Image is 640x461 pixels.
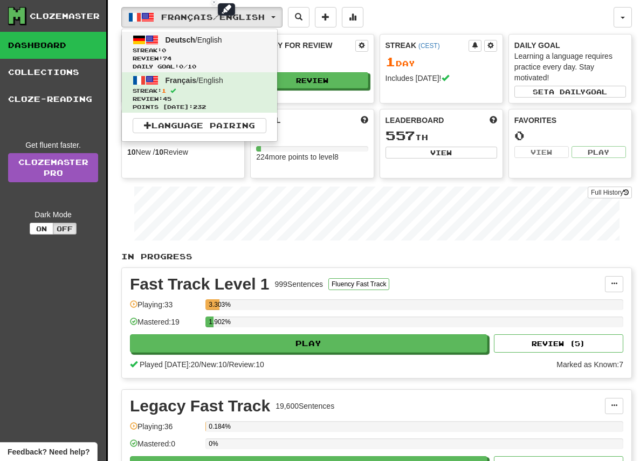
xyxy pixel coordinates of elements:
div: Fast Track Level 1 [130,276,270,292]
div: Day [386,55,497,69]
span: / [227,360,229,369]
div: 19,600 Sentences [276,401,334,411]
div: Mastered: 19 [130,316,200,334]
span: / English [166,36,222,44]
button: Seta dailygoal [514,86,626,98]
button: Play [572,146,626,158]
span: Français [166,76,197,85]
div: Get fluent faster. [8,140,98,150]
div: 224 more points to level 8 [256,152,368,162]
button: Review (5) [494,334,623,353]
div: Daily Goal [514,40,626,51]
span: 0 [162,47,166,53]
span: 1 [162,87,166,94]
div: Favorites [514,115,626,126]
button: Review [256,72,368,88]
span: New: 10 [201,360,226,369]
button: Add sentence to collection [315,7,336,27]
span: / English [166,76,223,85]
span: a daily [549,88,586,95]
div: Playing: 33 [130,299,200,317]
span: Streak: [133,87,266,95]
a: (CEST) [418,42,440,50]
button: View [386,147,497,159]
span: Review: 10 [229,360,264,369]
div: th [386,129,497,143]
span: 557 [386,128,415,143]
span: Review: 45 [133,95,266,103]
div: 999 Sentences [275,279,324,290]
div: Streak [386,40,469,51]
div: 3.303% [209,299,219,310]
div: Mastered: 0 [130,438,200,456]
span: Leaderboard [386,115,444,126]
button: Play [130,334,487,353]
span: Deutsch [166,36,195,44]
button: Off [53,223,77,235]
button: Full History [588,187,632,198]
button: More stats [342,7,363,27]
span: This week in points, UTC [490,115,497,126]
span: 0 [179,63,183,70]
a: Language Pairing [133,118,266,133]
span: Points [DATE]: 232 [133,103,266,111]
button: Français/English [121,7,283,27]
div: Learning a language requires practice every day. Stay motivated! [514,51,626,83]
button: Fluency Fast Track [328,278,389,290]
a: Français/EnglishStreak:1 Review:45Points [DATE]:232 [122,72,277,113]
p: In Progress [121,251,632,262]
span: Français / English [161,12,265,22]
button: Search sentences [288,7,309,27]
div: 45 [256,55,368,68]
span: Review: 74 [133,54,266,63]
div: New / Review [127,147,239,157]
strong: 10 [127,148,136,156]
strong: 10 [155,148,163,156]
div: Clozemaster [30,11,100,22]
button: View [514,146,569,158]
div: Dark Mode [8,209,98,220]
button: On [30,223,53,235]
span: Played [DATE]: 20 [140,360,199,369]
a: Deutsch/EnglishStreak:0 Review:74Daily Goal:0/10 [122,32,277,72]
div: Playing: 36 [130,421,200,439]
span: Open feedback widget [8,446,90,457]
div: Includes [DATE]! [386,73,497,84]
div: 0 [514,129,626,142]
div: 7 [256,129,368,142]
a: ClozemasterPro [8,153,98,182]
div: Legacy Fast Track [130,398,270,414]
span: 1 [386,54,396,69]
span: Score more points to level up [361,115,368,126]
span: Streak: [133,46,266,54]
span: Daily Goal: / 10 [133,63,266,71]
div: Ready for Review [256,40,355,51]
span: / [199,360,201,369]
div: 1.902% [209,316,213,327]
div: Marked as Known: 7 [556,359,623,370]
